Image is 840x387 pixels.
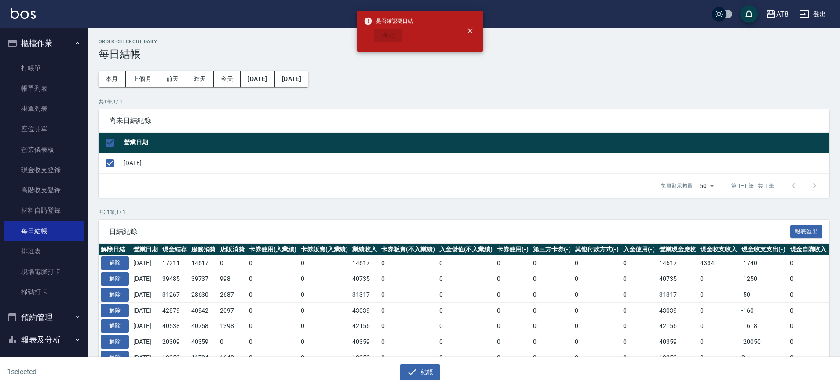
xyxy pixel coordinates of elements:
[657,350,698,365] td: 13352
[621,318,657,334] td: 0
[4,160,84,180] a: 現金收支登錄
[661,182,693,190] p: 每頁顯示數量
[495,255,531,271] td: 0
[698,318,739,334] td: 0
[299,318,351,334] td: 0
[121,153,829,173] td: [DATE]
[621,255,657,271] td: 0
[739,287,788,302] td: -50
[379,334,437,350] td: 0
[160,287,189,302] td: 31267
[99,48,829,60] h3: 每日結帳
[159,71,186,87] button: 前天
[573,244,621,255] th: 其他付款方式(-)
[99,244,131,255] th: 解除日結
[160,244,189,255] th: 現金結存
[299,271,351,287] td: 0
[101,272,129,286] button: 解除
[437,255,495,271] td: 0
[379,255,437,271] td: 0
[437,350,495,365] td: 0
[218,255,247,271] td: 0
[495,334,531,350] td: 0
[160,302,189,318] td: 42879
[657,287,698,302] td: 31317
[437,244,495,255] th: 入金儲值(不入業績)
[247,334,299,350] td: 0
[189,287,218,302] td: 28630
[247,271,299,287] td: 0
[186,71,214,87] button: 昨天
[101,288,129,302] button: 解除
[573,287,621,302] td: 0
[4,241,84,262] a: 排班表
[698,287,739,302] td: 0
[573,255,621,271] td: 0
[101,304,129,317] button: 解除
[299,302,351,318] td: 0
[621,244,657,255] th: 入金使用(-)
[531,255,573,271] td: 0
[788,350,829,365] td: 0
[7,366,208,377] h6: 1 selected
[573,318,621,334] td: 0
[379,318,437,334] td: 0
[531,287,573,302] td: 0
[247,287,299,302] td: 0
[657,334,698,350] td: 40359
[247,244,299,255] th: 卡券使用(入業績)
[495,350,531,365] td: 0
[189,350,218,365] td: 11704
[788,318,829,334] td: 0
[275,71,308,87] button: [DATE]
[657,255,698,271] td: 14617
[189,318,218,334] td: 40758
[788,302,829,318] td: 0
[218,318,247,334] td: 1398
[121,133,829,153] th: 營業日期
[762,5,792,23] button: AT8
[189,255,218,271] td: 14617
[4,351,84,374] button: 客戶管理
[299,287,351,302] td: 0
[788,271,829,287] td: 0
[379,271,437,287] td: 0
[495,302,531,318] td: 0
[776,9,789,20] div: AT8
[126,71,159,87] button: 上個月
[698,255,739,271] td: 4334
[99,71,126,87] button: 本月
[364,17,413,26] span: 是否確認要日結
[788,244,829,255] th: 現金自購收入
[788,287,829,302] td: 0
[4,306,84,329] button: 預約管理
[299,244,351,255] th: 卡券販賣(入業績)
[621,287,657,302] td: 0
[189,334,218,350] td: 40359
[218,350,247,365] td: 1648
[379,287,437,302] td: 0
[531,271,573,287] td: 0
[189,271,218,287] td: 39737
[189,244,218,255] th: 服務消費
[437,271,495,287] td: 0
[437,287,495,302] td: 0
[131,244,160,255] th: 營業日期
[241,71,274,87] button: [DATE]
[247,255,299,271] td: 0
[218,287,247,302] td: 2687
[696,174,717,198] div: 50
[379,302,437,318] td: 0
[101,335,129,349] button: 解除
[131,255,160,271] td: [DATE]
[11,8,36,19] img: Logo
[131,318,160,334] td: [DATE]
[350,271,379,287] td: 40735
[460,21,480,41] button: close
[4,180,84,200] a: 高階收支登錄
[189,302,218,318] td: 40942
[788,334,829,350] td: 0
[739,302,788,318] td: -160
[218,244,247,255] th: 店販消費
[698,334,739,350] td: 0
